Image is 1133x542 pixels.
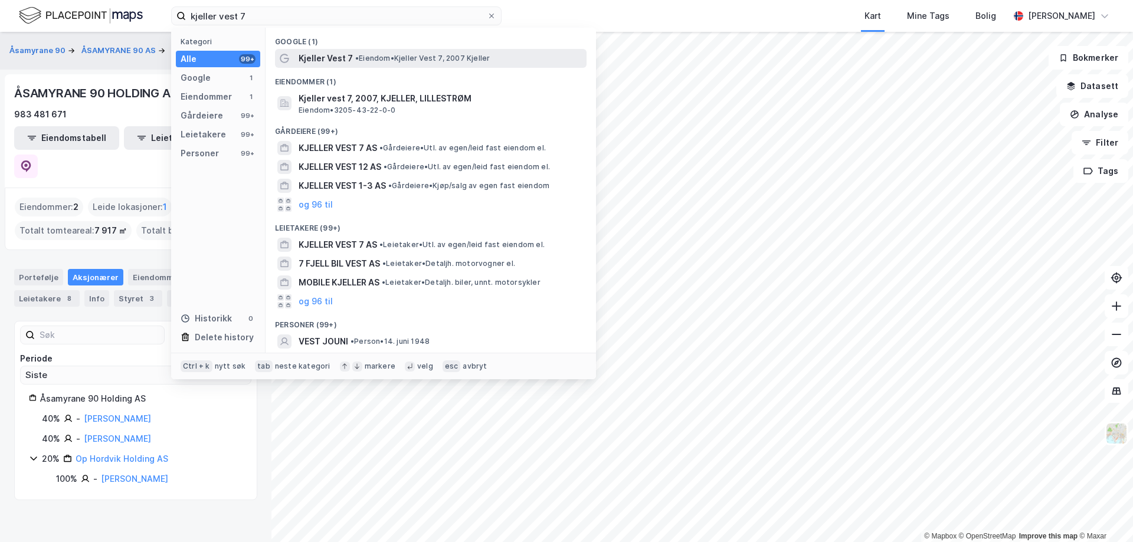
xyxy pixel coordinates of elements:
[246,73,256,83] div: 1
[88,198,172,216] div: Leide lokasjoner :
[215,362,246,371] div: nytt søk
[239,111,256,120] div: 99+
[114,290,162,307] div: Styret
[181,146,219,160] div: Personer
[101,474,168,484] a: [PERSON_NAME]
[40,392,243,406] div: Åsamyrane 90 Holding AS
[1049,46,1128,70] button: Bokmerker
[388,181,549,190] span: Gårdeiere • Kjøp/salg av egen fast eiendom
[299,179,386,193] span: KJELLER VEST 1-3 AS
[1105,422,1128,445] img: Z
[266,68,596,89] div: Eiendommer (1)
[81,45,158,57] button: ÅSAMYRANE 90 AS
[351,337,430,346] span: Person • 14. juni 1948
[299,91,582,106] span: Kjeller vest 7, 2007, KJELLER, LILLESTRØM
[299,51,353,65] span: Kjeller Vest 7
[379,240,383,249] span: •
[266,28,596,49] div: Google (1)
[865,9,881,23] div: Kart
[14,269,63,285] div: Portefølje
[924,532,957,540] a: Mapbox
[14,290,80,307] div: Leietakere
[94,224,127,238] span: 7 917 ㎡
[382,259,515,268] span: Leietaker • Detaljh. motorvogner el.
[379,143,383,152] span: •
[266,311,596,332] div: Personer (99+)
[382,259,386,268] span: •
[42,412,60,426] div: 40%
[84,290,109,307] div: Info
[84,413,151,423] a: [PERSON_NAME]
[56,472,77,486] div: 100%
[463,362,487,371] div: avbryt
[181,360,212,372] div: Ctrl + k
[246,92,256,101] div: 1
[146,293,158,304] div: 3
[443,360,461,372] div: esc
[365,362,395,371] div: markere
[299,238,377,252] span: KJELLER VEST 7 AS
[299,106,395,115] span: Eiendom • 3205-43-22-0-0
[384,162,387,171] span: •
[42,432,60,446] div: 40%
[239,54,256,64] div: 99+
[68,269,123,285] div: Aksjonærer
[76,432,80,446] div: -
[299,275,379,290] span: MOBILE KJELLER AS
[382,278,541,287] span: Leietaker • Detaljh. biler, unnt. motorsykler
[73,200,78,214] span: 2
[63,293,75,304] div: 8
[299,160,381,174] span: KJELLER VEST 12 AS
[14,84,180,103] div: ÅSAMYRANE 90 HOLDING AS
[124,126,229,150] button: Leietakertabell
[959,532,1016,540] a: OpenStreetMap
[9,45,68,57] button: Åsamyrane 90
[255,360,273,372] div: tab
[417,362,433,371] div: velg
[181,127,226,142] div: Leietakere
[181,71,211,85] div: Google
[907,9,949,23] div: Mine Tags
[1074,485,1133,542] iframe: Chat Widget
[167,290,248,307] div: Transaksjoner
[299,294,333,308] button: og 96 til
[384,162,550,172] span: Gårdeiere • Utl. av egen/leid fast eiendom el.
[266,117,596,139] div: Gårdeiere (99+)
[382,278,385,287] span: •
[388,181,392,190] span: •
[975,9,996,23] div: Bolig
[239,149,256,158] div: 99+
[14,107,67,121] div: 983 481 671
[181,311,232,326] div: Historikk
[275,362,330,371] div: neste kategori
[239,130,256,139] div: 99+
[299,141,377,155] span: KJELLER VEST 7 AS
[42,452,60,466] div: 20%
[195,330,254,344] div: Delete history
[1074,485,1133,542] div: Kontrollprogram for chat
[20,352,251,366] div: Periode
[21,366,251,384] input: ClearOpen
[379,240,545,249] span: Leietaker • Utl. av egen/leid fast eiendom el.
[35,326,164,344] input: Søk
[1073,159,1128,183] button: Tags
[15,221,132,240] div: Totalt tomteareal :
[355,54,359,63] span: •
[351,337,354,346] span: •
[136,221,250,240] div: Totalt byggareal :
[163,200,167,214] span: 1
[299,257,380,271] span: 7 FJELL BIL VEST AS
[186,7,487,25] input: Søk på adresse, matrikkel, gårdeiere, leietakere eller personer
[266,214,596,235] div: Leietakere (99+)
[76,412,80,426] div: -
[246,314,256,323] div: 0
[355,54,490,63] span: Eiendom • Kjeller Vest 7, 2007 Kjeller
[1056,74,1128,98] button: Datasett
[1028,9,1095,23] div: [PERSON_NAME]
[1072,131,1128,155] button: Filter
[181,52,197,66] div: Alle
[379,143,546,153] span: Gårdeiere • Utl. av egen/leid fast eiendom el.
[1019,532,1078,540] a: Improve this map
[19,5,143,26] img: logo.f888ab2527a4732fd821a326f86c7f29.svg
[93,472,97,486] div: -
